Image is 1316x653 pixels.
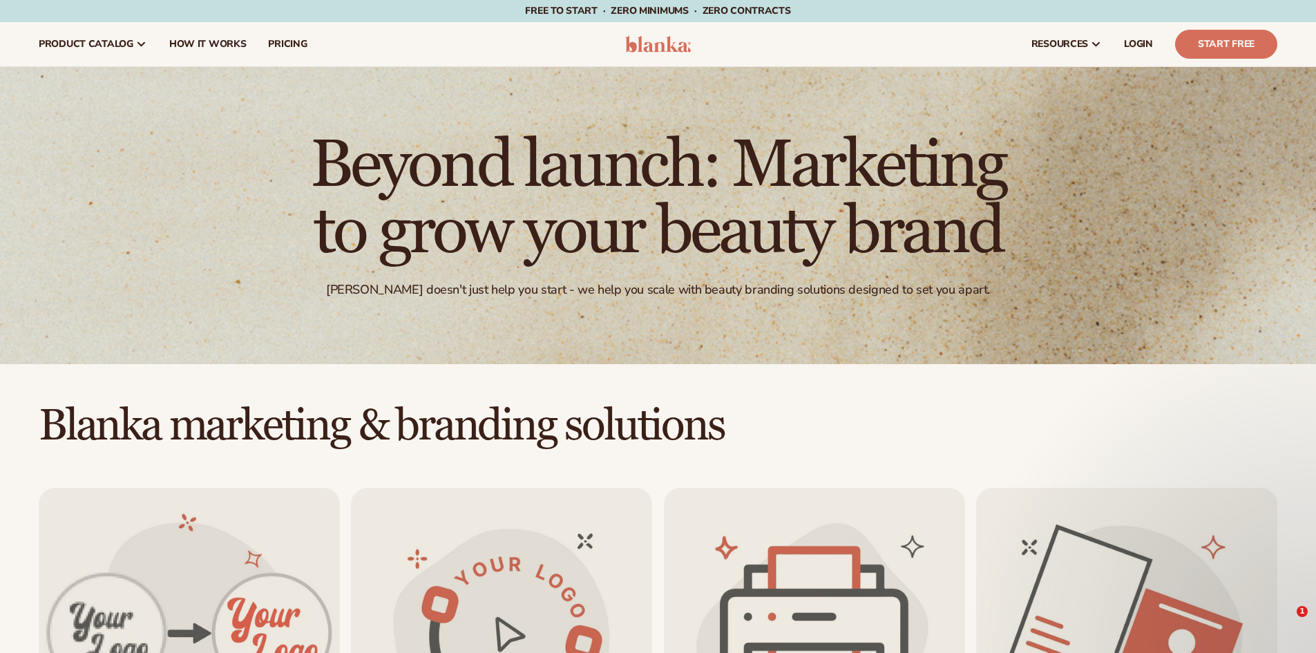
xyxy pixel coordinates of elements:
h1: Beyond launch: Marketing to grow your beauty brand [278,133,1038,265]
span: Free to start · ZERO minimums · ZERO contracts [525,4,790,17]
span: resources [1031,39,1088,50]
a: Start Free [1175,30,1277,59]
div: [PERSON_NAME] doesn't just help you start - we help you scale with beauty branding solutions desi... [326,282,990,298]
img: logo [625,36,691,53]
a: LOGIN [1113,22,1164,66]
span: product catalog [39,39,133,50]
a: pricing [257,22,318,66]
span: LOGIN [1124,39,1153,50]
iframe: Intercom live chat [1268,606,1301,639]
span: How It Works [169,39,247,50]
a: product catalog [28,22,158,66]
span: 1 [1297,606,1308,617]
a: resources [1020,22,1113,66]
a: How It Works [158,22,258,66]
span: pricing [268,39,307,50]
